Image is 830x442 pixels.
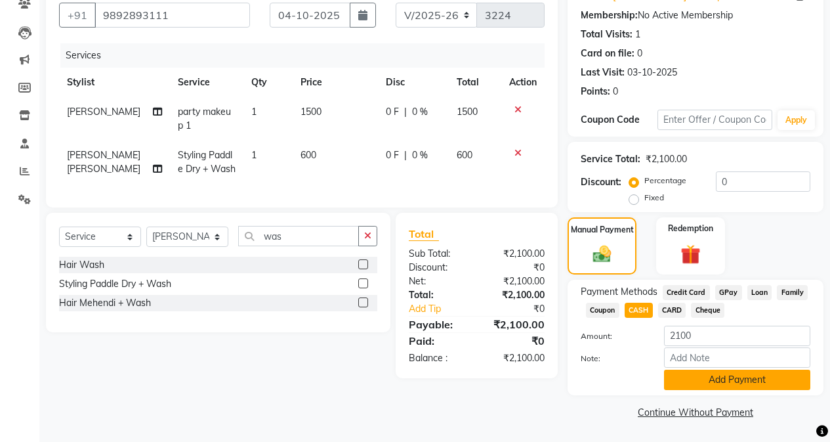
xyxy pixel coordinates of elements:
[627,66,677,79] div: 03-10-2025
[170,68,243,97] th: Service
[657,110,772,130] input: Enter Offer / Coupon Code
[386,105,399,119] span: 0 F
[243,68,293,97] th: Qty
[251,149,257,161] span: 1
[238,226,359,246] input: Search or Scan
[378,68,449,97] th: Disc
[251,106,257,118] span: 1
[663,285,710,300] span: Credit Card
[581,175,621,189] div: Discount:
[586,303,619,318] span: Coupon
[404,148,407,162] span: |
[404,105,407,119] span: |
[571,224,634,236] label: Manual Payment
[476,247,554,261] div: ₹2,100.00
[60,43,554,68] div: Services
[644,192,664,204] label: Fixed
[581,9,810,22] div: No Active Membership
[386,148,399,162] span: 0 F
[489,302,554,316] div: ₹0
[644,175,686,187] label: Percentage
[301,106,322,118] span: 1500
[399,302,489,316] a: Add Tip
[59,3,96,28] button: +91
[581,66,625,79] div: Last Visit:
[715,285,742,300] span: GPay
[668,223,713,234] label: Redemption
[457,149,472,161] span: 600
[581,28,633,41] div: Total Visits:
[476,288,554,302] div: ₹2,100.00
[777,285,808,300] span: Family
[178,106,231,131] span: party makeup 1
[301,149,316,161] span: 600
[59,258,104,272] div: Hair Wash
[293,68,378,97] th: Price
[399,351,477,365] div: Balance :
[581,152,640,166] div: Service Total:
[581,47,634,60] div: Card on file:
[476,275,554,288] div: ₹2,100.00
[571,353,654,365] label: Note:
[59,296,151,310] div: Hair Mehendi + Wash
[67,149,140,175] span: [PERSON_NAME] [PERSON_NAME]
[581,113,657,127] div: Coupon Code
[476,261,554,275] div: ₹0
[399,333,477,349] div: Paid:
[581,285,657,299] span: Payment Methods
[476,351,554,365] div: ₹2,100.00
[664,347,810,368] input: Add Note
[476,333,554,349] div: ₹0
[412,148,428,162] span: 0 %
[674,242,707,267] img: _gift.svg
[399,247,477,261] div: Sub Total:
[476,317,554,332] div: ₹2,100.00
[747,285,772,300] span: Loan
[399,317,477,332] div: Payable:
[178,149,236,175] span: Styling Paddle Dry + Wash
[412,105,428,119] span: 0 %
[658,303,686,318] span: CARD
[581,85,610,99] div: Points:
[59,277,171,291] div: Styling Paddle Dry + Wash
[635,28,640,41] div: 1
[778,110,815,130] button: Apply
[399,275,477,288] div: Net:
[59,68,170,97] th: Stylist
[501,68,545,97] th: Action
[637,47,642,60] div: 0
[587,244,617,265] img: _cash.svg
[457,106,478,118] span: 1500
[67,106,140,118] span: [PERSON_NAME]
[613,85,618,99] div: 0
[646,152,687,166] div: ₹2,100.00
[664,370,810,390] button: Add Payment
[691,303,724,318] span: Cheque
[449,68,501,97] th: Total
[571,330,654,342] label: Amount:
[409,227,439,241] span: Total
[94,3,250,28] input: Search by Name/Mobile/Email/Code
[399,288,477,302] div: Total:
[664,326,810,346] input: Amount
[399,261,477,275] div: Discount:
[581,9,638,22] div: Membership:
[625,303,653,318] span: CASH
[570,406,821,420] a: Continue Without Payment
